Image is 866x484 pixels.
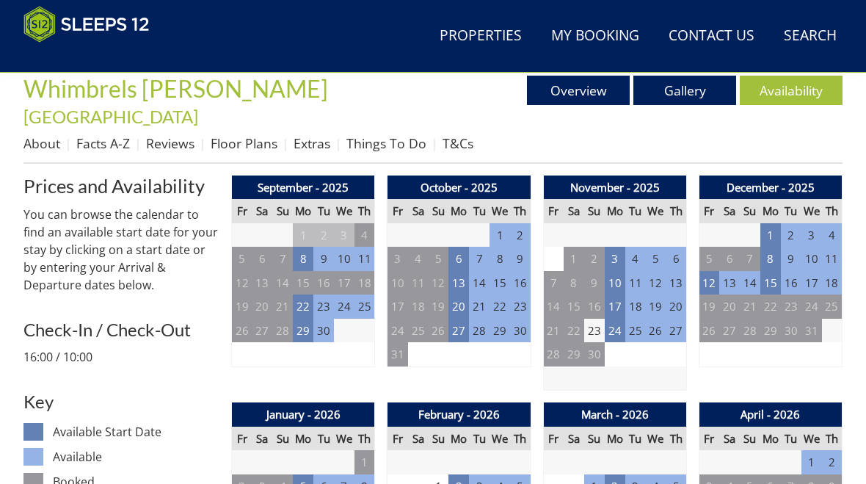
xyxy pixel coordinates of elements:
[23,74,332,103] a: Whimbrels [PERSON_NAME]
[781,427,801,451] th: Tu
[469,319,490,343] td: 28
[543,427,564,451] th: Fr
[625,295,646,319] td: 18
[666,319,686,343] td: 27
[781,223,801,248] td: 2
[232,199,252,223] th: Fr
[510,319,531,343] td: 30
[334,223,354,248] td: 3
[272,199,293,223] th: Su
[354,271,375,295] td: 18
[543,319,564,343] td: 21
[801,295,822,319] td: 24
[334,199,354,223] th: We
[293,247,313,271] td: 8
[625,319,646,343] td: 25
[699,427,719,451] th: Fr
[334,427,354,451] th: We
[545,20,645,53] a: My Booking
[666,271,686,295] td: 13
[293,319,313,343] td: 29
[760,319,781,343] td: 29
[584,199,605,223] th: Su
[564,319,584,343] td: 22
[778,20,843,53] a: Search
[760,247,781,271] td: 8
[387,271,408,295] td: 10
[822,247,843,271] td: 11
[408,427,429,451] th: Sa
[625,247,646,271] td: 4
[354,199,375,223] th: Th
[564,295,584,319] td: 15
[666,427,686,451] th: Th
[801,427,822,451] th: We
[822,223,843,248] td: 4
[699,247,719,271] td: 5
[313,295,334,319] td: 23
[448,295,469,319] td: 20
[543,199,564,223] th: Fr
[16,51,170,64] iframe: Customer reviews powered by Trustpilot
[605,295,625,319] td: 17
[781,295,801,319] td: 23
[740,427,760,451] th: Su
[801,319,822,343] td: 31
[252,271,272,295] td: 13
[252,247,272,271] td: 6
[23,176,219,196] a: Prices and Availability
[719,199,740,223] th: Sa
[490,295,510,319] td: 22
[293,295,313,319] td: 22
[429,295,449,319] td: 19
[760,295,781,319] td: 22
[760,427,781,451] th: Mo
[645,295,666,319] td: 19
[469,247,490,271] td: 7
[232,271,252,295] td: 12
[781,271,801,295] td: 16
[666,247,686,271] td: 6
[211,134,277,152] a: Floor Plans
[469,271,490,295] td: 14
[434,20,528,53] a: Properties
[313,271,334,295] td: 16
[354,450,375,474] td: 1
[448,319,469,343] td: 27
[313,199,334,223] th: Tu
[294,134,330,152] a: Extras
[584,427,605,451] th: Su
[510,271,531,295] td: 16
[527,76,630,105] a: Overview
[801,247,822,271] td: 10
[272,295,293,319] td: 21
[605,319,625,343] td: 24
[448,427,469,451] th: Mo
[740,319,760,343] td: 28
[822,450,843,474] td: 2
[543,271,564,295] td: 7
[293,223,313,248] td: 1
[232,402,375,427] th: January - 2026
[564,247,584,271] td: 1
[252,199,272,223] th: Sa
[719,319,740,343] td: 27
[293,271,313,295] td: 15
[387,342,408,366] td: 31
[53,423,219,441] dd: Available Start Date
[354,223,375,248] td: 4
[490,427,510,451] th: We
[740,295,760,319] td: 21
[490,199,510,223] th: We
[252,319,272,343] td: 27
[645,427,666,451] th: We
[645,199,666,223] th: We
[605,247,625,271] td: 3
[469,427,490,451] th: Tu
[272,427,293,451] th: Su
[146,134,194,152] a: Reviews
[605,427,625,451] th: Mo
[781,199,801,223] th: Tu
[719,271,740,295] td: 13
[740,76,843,105] a: Availability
